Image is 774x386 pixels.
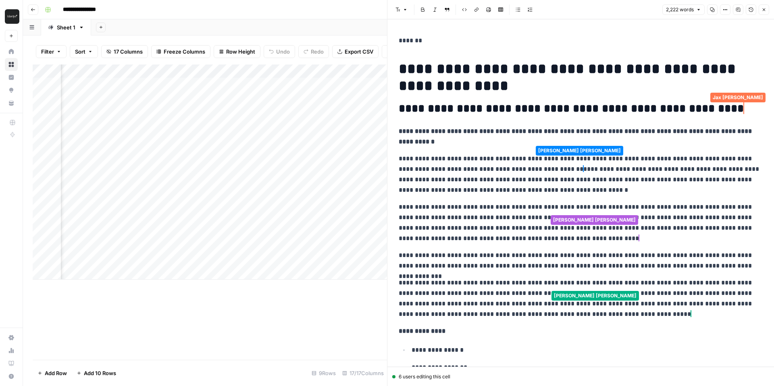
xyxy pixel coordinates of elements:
[345,48,373,56] span: Export CSV
[164,48,205,56] span: Freeze Columns
[5,370,18,383] button: Help + Support
[332,45,379,58] button: Export CSV
[41,19,91,35] a: Sheet 1
[33,367,72,380] button: Add Row
[84,369,116,377] span: Add 10 Rows
[5,344,18,357] a: Usage
[226,48,255,56] span: Row Height
[5,357,18,370] a: Learning Hub
[276,48,290,56] span: Undo
[214,45,260,58] button: Row Height
[264,45,295,58] button: Undo
[5,331,18,344] a: Settings
[311,48,324,56] span: Redo
[392,373,769,380] div: 6 users editing this cell
[57,23,75,31] div: Sheet 1
[5,71,18,84] a: Insights
[5,9,19,24] img: Klaviyo Logo
[151,45,210,58] button: Freeze Columns
[101,45,148,58] button: 17 Columns
[70,45,98,58] button: Sort
[662,4,705,15] button: 2,222 words
[5,84,18,97] a: Opportunities
[75,48,85,56] span: Sort
[5,6,18,27] button: Workspace: Klaviyo
[5,97,18,110] a: Your Data
[36,45,67,58] button: Filter
[5,45,18,58] a: Home
[5,58,18,71] a: Browse
[666,6,694,13] span: 2,222 words
[339,367,387,380] div: 17/17 Columns
[308,367,339,380] div: 9 Rows
[298,45,329,58] button: Redo
[114,48,143,56] span: 17 Columns
[72,367,121,380] button: Add 10 Rows
[45,369,67,377] span: Add Row
[41,48,54,56] span: Filter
